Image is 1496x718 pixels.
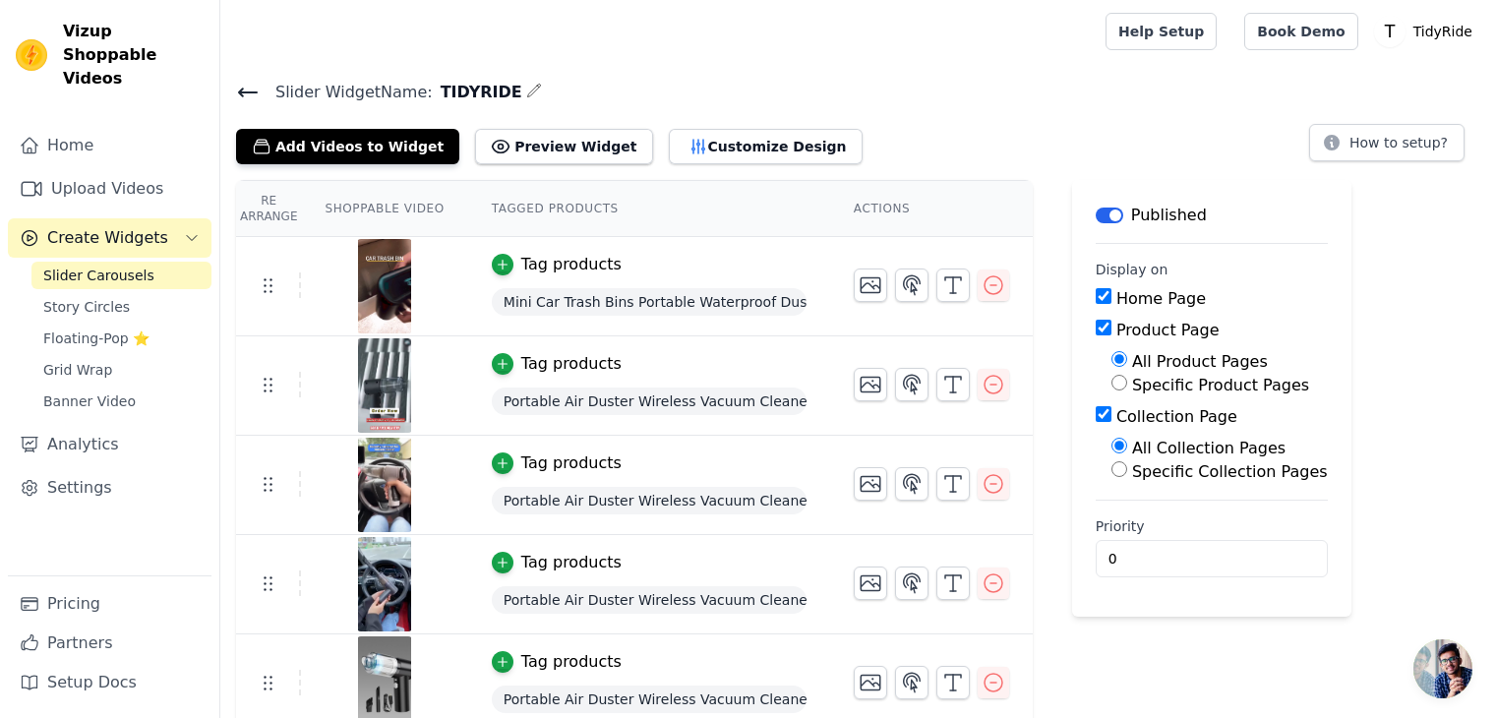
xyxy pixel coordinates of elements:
a: Setup Docs [8,663,211,702]
a: Upload Videos [8,169,211,209]
span: Slider Carousels [43,266,154,285]
label: Specific Collection Pages [1132,462,1328,481]
div: Tag products [521,451,622,475]
label: All Product Pages [1132,352,1268,371]
th: Shoppable Video [301,181,467,237]
button: How to setup? [1309,124,1465,161]
button: Preview Widget [475,129,652,164]
span: Portable Air Duster Wireless Vacuum Cleaner [492,586,807,614]
div: Tag products [521,650,622,674]
span: Floating-Pop ⭐ [43,329,150,348]
img: reel-preview-xwgu8f-v2.myshopify.com-3696978990046496252_65793406491.jpeg [357,537,412,631]
span: Create Widgets [47,226,168,250]
div: Edit Name [526,79,542,105]
span: Vizup Shoppable Videos [63,20,204,90]
span: TIDYRIDE [433,81,522,104]
button: Add Videos to Widget [236,129,459,164]
span: Grid Wrap [43,360,112,380]
legend: Display on [1096,260,1168,279]
span: Portable Air Duster Wireless Vacuum Cleaner [492,388,807,415]
th: Actions [830,181,1033,237]
img: reel-preview-xwgu8f-v2.myshopify.com-3695356327097726532_65793406491.jpeg [357,338,412,433]
img: reel-preview-xwgu8f-v2.myshopify.com-3697027310928520182_65793406491.jpeg [357,438,412,532]
button: T TidyRide [1374,14,1480,49]
img: reel-preview-xwgu8f-v2.myshopify.com-3680194390936458714_65793406491.jpeg [357,239,412,333]
div: Tag products [521,551,622,574]
a: Pricing [8,584,211,624]
label: Product Page [1116,321,1220,339]
a: Banner Video [31,388,211,415]
span: Mini Car Trash Bins Portable Waterproof Dustbin Interior Garbage Waste [492,288,807,316]
button: Tag products [492,551,622,574]
a: Settings [8,468,211,508]
button: Tag products [492,253,622,276]
img: Vizup [16,39,47,71]
label: Priority [1096,516,1328,536]
label: All Collection Pages [1132,439,1286,457]
th: Tagged Products [468,181,830,237]
div: Tag products [521,352,622,376]
button: Create Widgets [8,218,211,258]
a: Slider Carousels [31,262,211,289]
span: Portable Air Duster Wireless Vacuum Cleaner [492,487,807,514]
div: Tag products [521,253,622,276]
button: Change Thumbnail [854,368,887,401]
button: Change Thumbnail [854,567,887,600]
button: Customize Design [669,129,863,164]
a: Analytics [8,425,211,464]
p: TidyRide [1406,14,1480,49]
button: Change Thumbnail [854,269,887,302]
span: Portable Air Duster Wireless Vacuum Cleaner [492,686,807,713]
a: Partners [8,624,211,663]
button: Tag products [492,650,622,674]
a: Book Demo [1244,13,1357,50]
button: Change Thumbnail [854,666,887,699]
a: Floating-Pop ⭐ [31,325,211,352]
span: Slider Widget Name: [260,81,433,104]
a: Story Circles [31,293,211,321]
a: Open chat [1413,639,1472,698]
a: Grid Wrap [31,356,211,384]
label: Specific Product Pages [1132,376,1309,394]
th: Re Arrange [236,181,301,237]
button: Tag products [492,352,622,376]
span: Banner Video [43,391,136,411]
a: Help Setup [1106,13,1217,50]
a: Home [8,126,211,165]
label: Collection Page [1116,407,1237,426]
button: Change Thumbnail [854,467,887,501]
button: Tag products [492,451,622,475]
label: Home Page [1116,289,1206,308]
text: T [1383,22,1395,41]
a: How to setup? [1309,138,1465,156]
p: Published [1131,204,1207,227]
span: Story Circles [43,297,130,317]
